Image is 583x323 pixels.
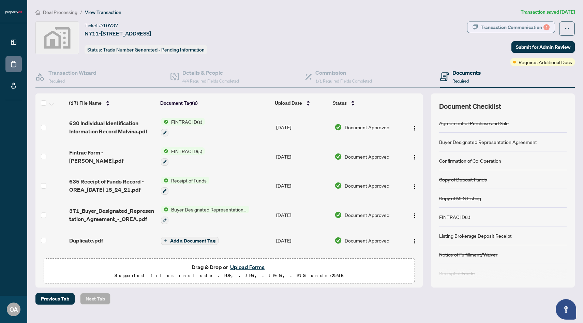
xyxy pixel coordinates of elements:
span: Status [333,99,347,107]
span: Trade Number Generated - Pending Information [103,47,205,53]
div: Notice of Fulfillment/Waiver [439,251,497,258]
div: Listing Brokerage Deposit Receipt [439,232,512,239]
span: Required [452,78,469,84]
button: Next Tab [80,293,110,305]
h4: Commission [315,69,372,77]
td: [DATE] [273,230,332,251]
span: Document Checklist [439,102,501,111]
p: Supported files include .PDF, .JPG, .JPEG, .PNG under 25 MB [48,271,410,280]
button: Status IconReceipt of Funds [161,177,209,195]
button: Logo [409,235,420,246]
span: Requires Additional Docs [519,58,572,66]
td: [DATE] [273,171,332,201]
button: Add a Document Tag [161,236,219,245]
button: Status IconFINTRAC ID(s) [161,118,205,136]
span: Drag & Drop orUpload FormsSupported files include .PDF, .JPG, .JPEG, .PNG under25MB [44,259,414,284]
span: Required [48,78,65,84]
span: Previous Tab [41,293,69,304]
th: Document Tag(s) [158,93,272,113]
div: Transaction Communication [481,22,550,33]
span: 4/4 Required Fields Completed [182,78,239,84]
button: Submit for Admin Review [511,41,575,53]
button: Logo [409,180,420,191]
h4: Transaction Wizard [48,69,96,77]
img: Status Icon [161,147,168,155]
div: Agreement of Purchase and Sale [439,119,509,127]
img: Document Status [334,211,342,219]
th: (17) File Name [66,93,158,113]
img: Status Icon [161,118,168,126]
span: 10737 [103,23,118,29]
td: [DATE] [273,142,332,171]
span: Upload Date [275,99,302,107]
button: Logo [409,122,420,133]
td: [DATE] [273,251,332,281]
div: 1 [543,24,550,30]
span: 1/1 Required Fields Completed [315,78,372,84]
span: Deal Processing [43,9,77,15]
img: logo [5,10,22,14]
img: Status Icon [161,206,168,213]
img: Logo [412,126,417,131]
td: [DATE] [273,113,332,142]
img: Logo [412,238,417,244]
span: Drag & Drop or [192,263,267,271]
span: 371_Buyer_Designated_Representation_Agreement_-_OREA.pdf [69,207,156,223]
img: svg%3e [36,22,79,54]
th: Upload Date [272,93,330,113]
span: Submit for Admin Review [516,42,570,53]
div: Copy of MLS Listing [439,194,481,202]
th: Status [330,93,401,113]
div: Status: [85,45,207,54]
span: ellipsis [565,26,569,31]
button: Upload Forms [228,263,267,271]
span: FINTRAC ID(s) [168,118,205,126]
span: Fintrac Form - [PERSON_NAME].pdf [69,148,156,165]
div: Confirmation of Co-Operation [439,157,501,164]
span: (17) File Name [69,99,102,107]
button: Logo [409,151,420,162]
span: Receipt of Funds [168,177,209,184]
button: Logo [409,209,420,220]
li: / [80,8,82,16]
button: Status IconBuyer Designated Representation Agreement [161,206,249,224]
span: Buyer Designated Representation Agreement [168,206,249,213]
span: Document Approved [345,153,389,160]
span: 635 Receipt of Funds Record - OREA_[DATE] 15_24_21.pdf [69,177,156,194]
button: Previous Tab [35,293,75,305]
span: Duplicate.pdf [69,236,103,245]
img: Logo [412,184,417,189]
img: Logo [412,155,417,160]
img: Document Status [334,237,342,244]
div: Buyer Designated Representation Agreement [439,138,537,146]
span: plus [164,239,167,242]
td: [DATE] [273,200,332,230]
div: Copy of Deposit Funds [439,176,487,183]
span: Document Approved [345,237,389,244]
img: Status Icon [161,177,168,184]
span: Add a Document Tag [170,238,215,243]
button: Status IconFINTRAC ID(s) [161,147,205,166]
img: Logo [412,213,417,218]
button: Transaction Communication1 [467,21,555,33]
h4: Details & People [182,69,239,77]
img: Document Status [334,182,342,189]
span: home [35,10,40,15]
div: Ticket #: [85,21,118,29]
button: Open asap [556,299,576,320]
h4: Documents [452,69,481,77]
span: Document Approved [345,182,389,189]
span: FINTRAC ID(s) [168,147,205,155]
article: Transaction saved [DATE] [521,8,575,16]
img: Document Status [334,153,342,160]
span: Document Approved [345,123,389,131]
span: OA [10,305,18,314]
button: Add a Document Tag [161,237,219,245]
span: View Transaction [85,9,121,15]
span: Document Approved [345,211,389,219]
span: 630 Individual Identification Information Record Malvina.pdf [69,119,156,135]
img: Document Status [334,123,342,131]
div: FINTRAC ID(s) [439,213,470,221]
span: N711-[STREET_ADDRESS] [85,29,151,38]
